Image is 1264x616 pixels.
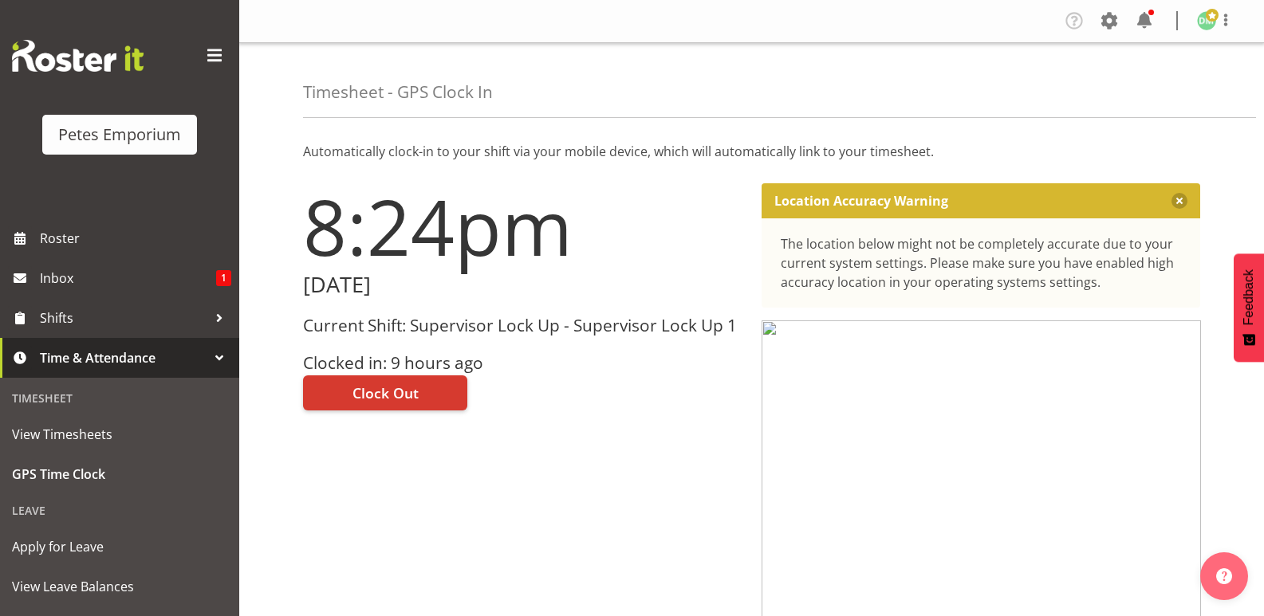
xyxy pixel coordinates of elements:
[1216,568,1232,584] img: help-xxl-2.png
[781,234,1182,292] div: The location below might not be completely accurate due to your current system settings. Please m...
[303,183,742,269] h1: 8:24pm
[4,567,235,606] a: View Leave Balances
[303,273,742,297] h2: [DATE]
[4,382,235,414] div: Timesheet
[1234,253,1264,362] button: Feedback - Show survey
[774,193,948,209] p: Location Accuracy Warning
[216,270,231,286] span: 1
[4,527,235,567] a: Apply for Leave
[12,40,144,72] img: Rosterit website logo
[12,422,227,446] span: View Timesheets
[40,306,207,330] span: Shifts
[303,316,742,335] h3: Current Shift: Supervisor Lock Up - Supervisor Lock Up 1
[4,494,235,527] div: Leave
[12,462,227,486] span: GPS Time Clock
[1242,269,1256,325] span: Feedback
[12,575,227,598] span: View Leave Balances
[58,123,181,147] div: Petes Emporium
[303,375,467,410] button: Clock Out
[4,454,235,494] a: GPS Time Clock
[303,142,1200,161] p: Automatically clock-in to your shift via your mobile device, which will automatically link to you...
[1171,193,1187,209] button: Close message
[303,83,493,101] h4: Timesheet - GPS Clock In
[12,535,227,559] span: Apply for Leave
[40,226,231,250] span: Roster
[40,266,216,290] span: Inbox
[303,354,742,372] h3: Clocked in: 9 hours ago
[352,383,419,403] span: Clock Out
[40,346,207,370] span: Time & Attendance
[4,414,235,454] a: View Timesheets
[1197,11,1216,30] img: david-mcauley697.jpg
